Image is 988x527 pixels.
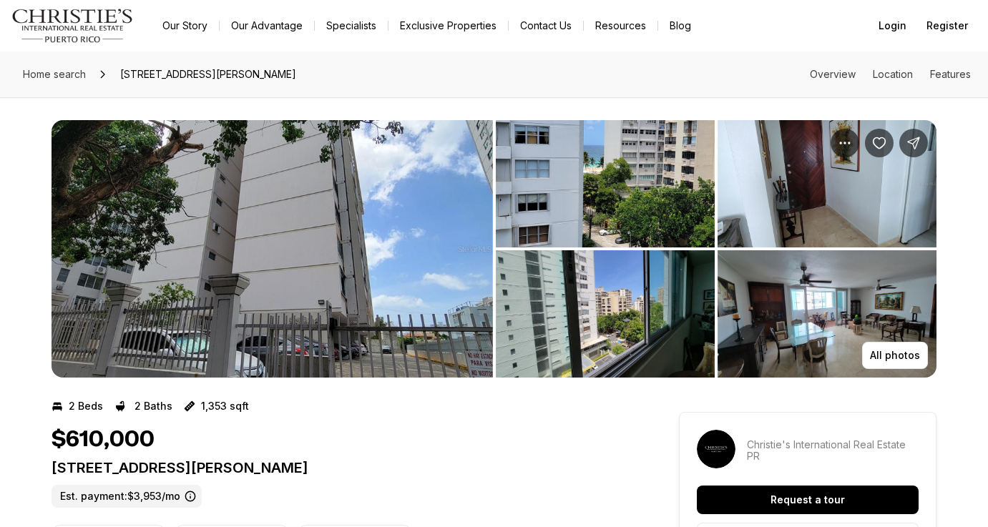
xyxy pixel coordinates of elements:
a: Home search [17,63,92,86]
li: 2 of 7 [496,120,937,378]
button: View image gallery [718,250,936,378]
button: View image gallery [52,120,493,378]
a: Skip to: Location [873,68,913,80]
button: View image gallery [718,120,936,247]
button: View image gallery [496,250,715,378]
a: Skip to: Features [930,68,971,80]
nav: Page section menu [810,69,971,80]
div: Listing Photos [52,120,936,378]
button: Share Property: 76 COND KINGS COURT #602 [899,129,928,157]
a: Specialists [315,16,388,36]
button: View image gallery [496,120,715,247]
li: 1 of 7 [52,120,493,378]
span: Login [879,20,906,31]
h1: $610,000 [52,426,155,453]
a: Skip to: Overview [810,68,856,80]
button: Contact Us [509,16,583,36]
a: Resources [584,16,657,36]
p: 1,353 sqft [201,400,249,412]
button: Save Property: 76 COND KINGS COURT #602 [865,129,894,157]
a: Blog [658,16,703,36]
a: Exclusive Properties [388,16,508,36]
p: 2 Beds [69,400,103,412]
p: Christie's International Real Estate PR [747,439,919,462]
a: Our Advantage [220,16,314,36]
button: Register [918,11,977,40]
button: All photos [862,342,928,369]
p: 2 Baths [134,400,172,412]
button: Login [870,11,915,40]
span: [STREET_ADDRESS][PERSON_NAME] [114,63,302,86]
span: Home search [23,68,86,80]
a: Our Story [151,16,219,36]
p: All photos [870,350,920,361]
p: Request a tour [771,494,845,506]
span: Register [926,20,968,31]
button: Property options [831,129,859,157]
p: [STREET_ADDRESS][PERSON_NAME] [52,459,627,476]
button: Request a tour [697,486,919,514]
label: Est. payment: $3,953/mo [52,485,202,508]
img: logo [11,9,134,43]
